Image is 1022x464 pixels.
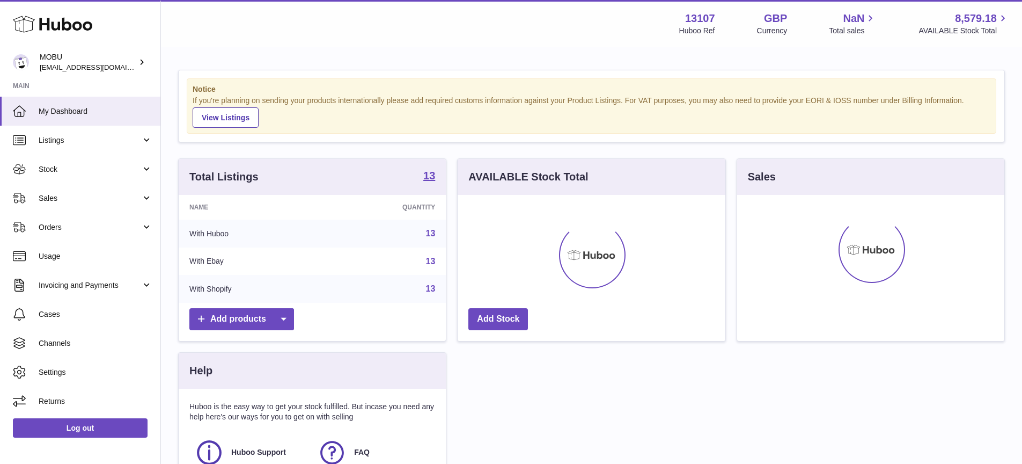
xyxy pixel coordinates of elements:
[39,396,152,407] span: Returns
[679,26,715,36] div: Huboo Ref
[179,195,323,220] th: Name
[40,63,158,71] span: [EMAIL_ADDRESS][DOMAIN_NAME]
[39,193,141,204] span: Sales
[39,164,141,175] span: Stock
[193,107,259,128] a: View Listings
[955,11,997,26] span: 8,579.18
[426,284,436,293] a: 13
[39,222,141,233] span: Orders
[748,170,776,184] h3: Sales
[189,170,259,184] h3: Total Listings
[918,11,1009,36] a: 8,579.18 AVAILABLE Stock Total
[468,170,588,184] h3: AVAILABLE Stock Total
[189,364,212,378] h3: Help
[843,11,864,26] span: NaN
[685,11,715,26] strong: 13107
[39,280,141,291] span: Invoicing and Payments
[426,229,436,238] a: 13
[423,170,435,181] strong: 13
[13,418,148,438] a: Log out
[193,84,990,95] strong: Notice
[757,26,788,36] div: Currency
[39,251,152,262] span: Usage
[829,11,877,36] a: NaN Total sales
[426,257,436,266] a: 13
[179,248,323,275] td: With Ebay
[918,26,1009,36] span: AVAILABLE Stock Total
[39,367,152,378] span: Settings
[13,54,29,70] img: mo@mobu.co.uk
[39,106,152,117] span: My Dashboard
[193,96,990,128] div: If you're planning on sending your products internationally please add required customs informati...
[231,447,286,458] span: Huboo Support
[764,11,787,26] strong: GBP
[39,309,152,320] span: Cases
[354,447,370,458] span: FAQ
[179,220,323,248] td: With Huboo
[40,52,136,73] div: MOBU
[39,338,152,349] span: Channels
[423,170,435,183] a: 13
[189,402,435,422] p: Huboo is the easy way to get your stock fulfilled. But incase you need any help here's our ways f...
[468,308,528,330] a: Add Stock
[189,308,294,330] a: Add products
[179,275,323,303] td: With Shopify
[323,195,446,220] th: Quantity
[39,135,141,146] span: Listings
[829,26,877,36] span: Total sales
